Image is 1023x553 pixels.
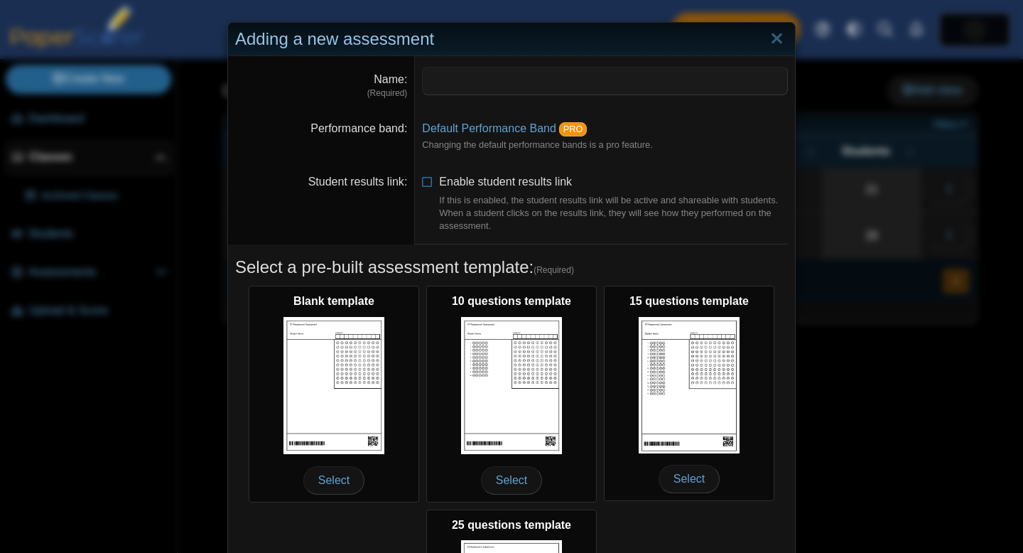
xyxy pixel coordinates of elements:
[374,73,407,85] label: Name
[303,466,364,495] span: Select
[228,23,795,56] div: Adding a new assessment
[534,264,574,276] span: (Required)
[308,176,408,188] label: Student results link
[422,122,556,134] a: Default Performance Band
[639,317,740,453] img: scan_sheet_15_questions.png
[293,295,374,307] b: Blank template
[439,194,788,233] div: If this is enabled, the student results link will be active and shareable with students. When a s...
[559,122,587,136] a: PRO
[310,122,407,134] label: Performance band
[422,139,652,150] small: Changing the default performance bands is a pro feature.
[766,27,788,51] a: Close
[461,317,562,454] img: scan_sheet_10_questions.png
[235,87,407,100] dfn: (Required)
[235,255,788,279] h5: Select a pre-built assessment template:
[452,295,571,307] b: 10 questions template
[439,176,788,233] span: Enable student results link
[481,466,542,495] span: Select
[629,295,749,307] b: 15 questions template
[659,465,720,493] span: Select
[452,519,571,531] b: 25 questions template
[283,317,384,454] img: scan_sheet_blank.png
